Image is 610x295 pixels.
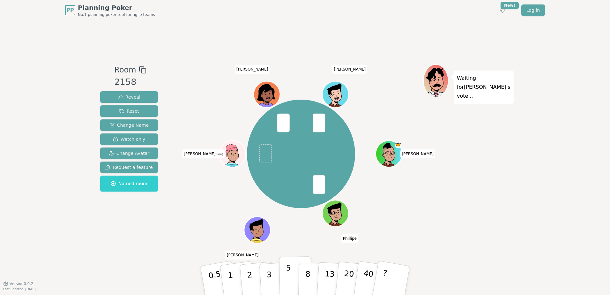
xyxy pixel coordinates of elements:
[10,281,33,286] span: Version 0.9.2
[235,65,270,74] span: Click to change your name
[114,64,136,76] span: Room
[400,149,435,158] span: Click to change your name
[395,141,401,148] span: Toce is the host
[114,76,146,89] div: 2158
[119,108,139,114] span: Reset
[3,281,33,286] button: Version0.9.2
[457,74,510,101] p: Waiting for [PERSON_NAME] 's vote...
[497,4,509,16] button: New!
[182,149,225,158] span: Click to change your name
[111,180,147,187] span: Named room
[105,164,153,170] span: Request a feature
[3,287,36,291] span: Last updated: [DATE]
[341,234,358,243] span: Click to change your name
[113,136,145,142] span: Watch only
[501,2,519,9] div: New!
[109,150,150,156] span: Change Avatar
[521,4,545,16] a: Log in
[66,6,74,14] span: PP
[109,122,149,128] span: Change Name
[118,94,140,100] span: Reveal
[100,133,158,145] button: Watch only
[100,176,158,192] button: Named room
[220,141,245,166] button: Click to change your avatar
[216,153,223,156] span: (you)
[332,65,368,74] span: Click to change your name
[100,119,158,131] button: Change Name
[100,147,158,159] button: Change Avatar
[225,251,260,260] span: Click to change your name
[100,162,158,173] button: Request a feature
[65,3,155,17] a: PPPlanning PokerNo.1 planning poker tool for agile teams
[78,12,155,17] span: No.1 planning poker tool for agile teams
[100,91,158,103] button: Reveal
[78,3,155,12] span: Planning Poker
[100,105,158,117] button: Reset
